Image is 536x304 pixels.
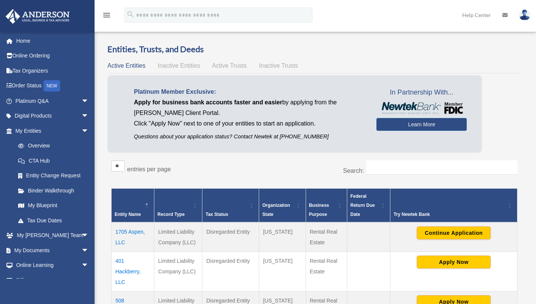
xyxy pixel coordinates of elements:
td: Rental Real Estate [306,222,347,252]
th: Tax Status: Activate to sort [202,188,259,222]
img: User Pic [519,9,530,20]
img: Anderson Advisors Platinum Portal [3,9,72,24]
p: Click "Apply Now" next to one of your entities to start an application. [134,118,365,129]
span: arrow_drop_down [81,123,96,139]
a: menu [102,13,111,20]
a: Order StatusNEW [5,78,100,94]
span: arrow_drop_down [81,243,96,258]
p: by applying from the [PERSON_NAME] Client Portal. [134,97,365,118]
a: Entity Change Request [11,168,96,183]
td: [US_STATE] [259,251,306,291]
a: Digital Productsarrow_drop_down [5,109,100,124]
a: Overview [11,138,93,154]
td: Disregarded Entity [202,222,259,252]
p: Questions about your application status? Contact Newtek at [PHONE_NUMBER] [134,132,365,141]
span: arrow_drop_down [81,109,96,124]
span: Business Purpose [309,203,329,217]
td: [US_STATE] [259,222,306,252]
a: Platinum Q&Aarrow_drop_down [5,93,100,109]
a: Billingarrow_drop_down [5,273,100,288]
a: My Documentsarrow_drop_down [5,243,100,258]
th: Organization State: Activate to sort [259,188,306,222]
span: Active Entities [107,62,145,69]
th: Business Purpose: Activate to sort [306,188,347,222]
td: 401 Hackberry, LLC [112,251,154,291]
span: arrow_drop_down [81,228,96,244]
span: Federal Return Due Date [350,194,375,217]
a: My Blueprint [11,198,96,213]
th: Federal Return Due Date: Activate to sort [347,188,390,222]
a: Home [5,33,100,48]
span: Inactive Trusts [259,62,298,69]
a: Online Ordering [5,48,100,64]
span: Tax Status [205,212,228,217]
td: Limited Liability Company (LLC) [154,251,202,291]
span: Organization State [262,203,290,217]
a: My [PERSON_NAME] Teamarrow_drop_down [5,228,100,243]
i: menu [102,11,111,20]
a: CTA Hub [11,153,96,168]
img: NewtekBankLogoSM.png [380,102,463,114]
th: Record Type: Activate to sort [154,188,202,222]
a: Tax Organizers [5,63,100,78]
td: 1705 Aspen, LLC [112,222,154,252]
a: Binder Walkthrough [11,183,96,198]
button: Continue Application [417,226,491,239]
div: Try Newtek Bank [393,210,506,219]
a: Online Learningarrow_drop_down [5,258,100,273]
span: Active Trusts [212,62,247,69]
th: Try Newtek Bank : Activate to sort [390,188,517,222]
label: entries per page [127,166,171,172]
span: In Partnership With... [376,87,467,99]
th: Entity Name: Activate to invert sorting [112,188,154,222]
span: arrow_drop_down [81,93,96,109]
span: arrow_drop_down [81,258,96,273]
a: Learn More [376,118,467,131]
td: Limited Liability Company (LLC) [154,222,202,252]
span: Record Type [157,212,185,217]
span: Inactive Entities [158,62,200,69]
a: Tax Due Dates [11,213,96,228]
a: My Entitiesarrow_drop_down [5,123,96,138]
span: Entity Name [115,212,141,217]
p: Platinum Member Exclusive: [134,87,365,97]
td: Rental Real Estate [306,251,347,291]
td: Disregarded Entity [202,251,259,291]
div: NEW [44,80,60,92]
button: Apply Now [417,256,491,268]
label: Search: [343,168,364,174]
h3: Entities, Trusts, and Deeds [107,43,521,55]
span: arrow_drop_down [81,273,96,288]
span: Apply for business bank accounts faster and easier [134,99,282,105]
i: search [126,10,135,19]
